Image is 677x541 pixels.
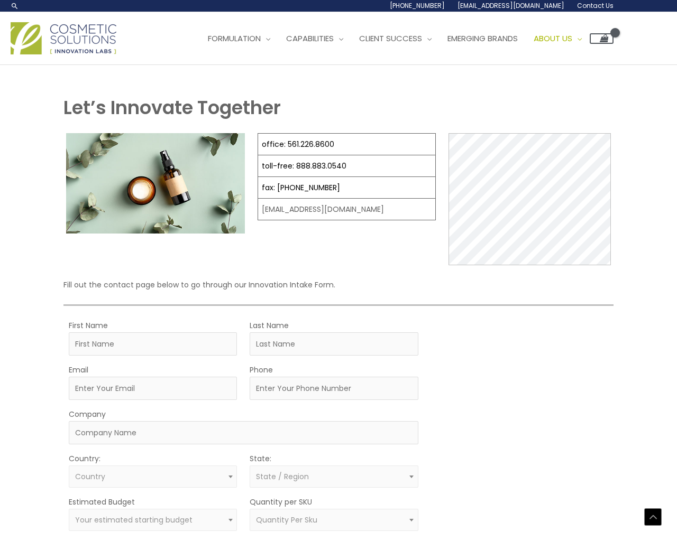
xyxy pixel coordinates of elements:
[69,332,237,356] input: First Name
[250,332,418,356] input: Last Name
[69,421,418,444] input: Company Name
[192,23,614,54] nav: Site Navigation
[208,33,261,44] span: Formulation
[534,33,572,44] span: About Us
[69,319,108,332] label: First Name
[200,23,278,54] a: Formulation
[63,95,281,120] strong: Let’s Innovate Together
[390,1,445,10] span: [PHONE_NUMBER]
[258,199,435,220] td: [EMAIL_ADDRESS][DOMAIN_NAME]
[250,319,289,332] label: Last Name
[250,377,418,400] input: Enter Your Phone Number
[250,452,271,465] label: State:
[577,1,614,10] span: Contact Us
[69,377,237,400] input: Enter Your Email
[256,515,317,525] span: Quantity Per Sku
[262,139,334,150] a: office: 561.226.8600
[69,407,106,421] label: Company
[256,471,309,482] span: State / Region
[286,33,334,44] span: Capabilities
[526,23,590,54] a: About Us
[63,278,614,292] p: Fill out the contact page below to go through our Innovation Intake Form.
[262,161,346,171] a: toll-free: 888.883.0540
[359,33,422,44] span: Client Success
[458,1,564,10] span: [EMAIL_ADDRESS][DOMAIN_NAME]
[69,363,88,377] label: Email
[250,495,312,509] label: Quantity per SKU
[75,515,193,525] span: Your estimated starting budget
[278,23,351,54] a: Capabilities
[447,33,518,44] span: Emerging Brands
[440,23,526,54] a: Emerging Brands
[11,2,19,10] a: Search icon link
[11,22,116,54] img: Cosmetic Solutions Logo
[66,133,244,234] img: Contact page image for private label skincare manufacturer Cosmetic solutions shows a skin care b...
[69,452,100,465] label: Country:
[351,23,440,54] a: Client Success
[75,471,105,482] span: Country
[69,495,135,509] label: Estimated Budget
[262,182,340,193] a: fax: [PHONE_NUMBER]
[250,363,273,377] label: Phone
[590,33,614,44] a: View Shopping Cart, empty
